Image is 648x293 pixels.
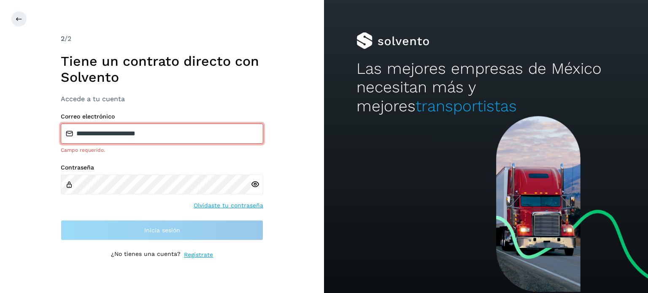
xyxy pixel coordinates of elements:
a: Regístrate [184,250,213,259]
div: Campo requerido. [61,146,263,154]
h2: Las mejores empresas de México necesitan más y mejores [356,59,616,116]
p: ¿No tienes una cuenta? [111,250,181,259]
span: Inicia sesión [144,227,180,233]
button: Inicia sesión [61,220,263,240]
a: Olvidaste tu contraseña [194,201,263,210]
div: /2 [61,34,263,44]
h3: Accede a tu cuenta [61,95,263,103]
h1: Tiene un contrato directo con Solvento [61,53,263,86]
span: 2 [61,35,65,43]
label: Contraseña [61,164,263,171]
label: Correo electrónico [61,113,263,120]
span: transportistas [416,97,517,115]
